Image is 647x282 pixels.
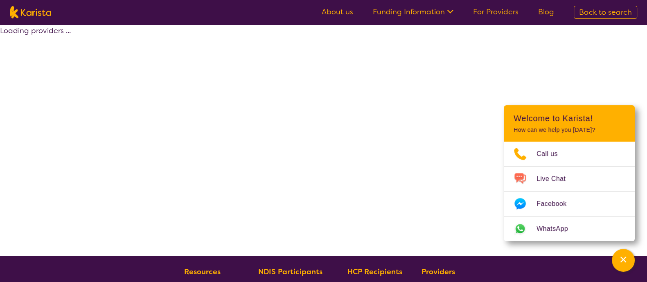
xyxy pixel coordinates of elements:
[504,105,635,241] div: Channel Menu
[537,173,575,185] span: Live Chat
[574,6,637,19] a: Back to search
[322,7,353,17] a: About us
[514,126,625,133] p: How can we help you [DATE]?
[373,7,453,17] a: Funding Information
[579,7,632,17] span: Back to search
[473,7,519,17] a: For Providers
[537,148,568,160] span: Call us
[504,217,635,241] a: Web link opens in a new tab.
[514,113,625,123] h2: Welcome to Karista!
[504,142,635,241] ul: Choose channel
[258,267,322,277] b: NDIS Participants
[422,267,455,277] b: Providers
[10,6,51,18] img: Karista logo
[537,223,578,235] span: WhatsApp
[612,249,635,272] button: Channel Menu
[538,7,554,17] a: Blog
[184,267,221,277] b: Resources
[347,267,402,277] b: HCP Recipients
[537,198,576,210] span: Facebook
